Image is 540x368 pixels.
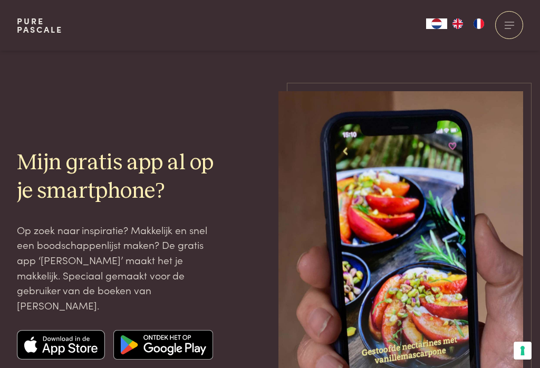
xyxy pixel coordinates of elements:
ul: Language list [447,18,489,29]
a: PurePascale [17,17,63,34]
a: NL [426,18,447,29]
a: EN [447,18,468,29]
h2: Mijn gratis app al op je smartphone? [17,149,218,205]
img: Apple app store [17,330,105,360]
p: Op zoek naar inspiratie? Makkelijk en snel een boodschappenlijst maken? De gratis app ‘[PERSON_NA... [17,222,218,313]
button: Uw voorkeuren voor toestemming voor trackingtechnologieën [514,342,532,360]
div: Language [426,18,447,29]
aside: Language selected: Nederlands [426,18,489,29]
img: Google app store [113,330,213,360]
a: FR [468,18,489,29]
